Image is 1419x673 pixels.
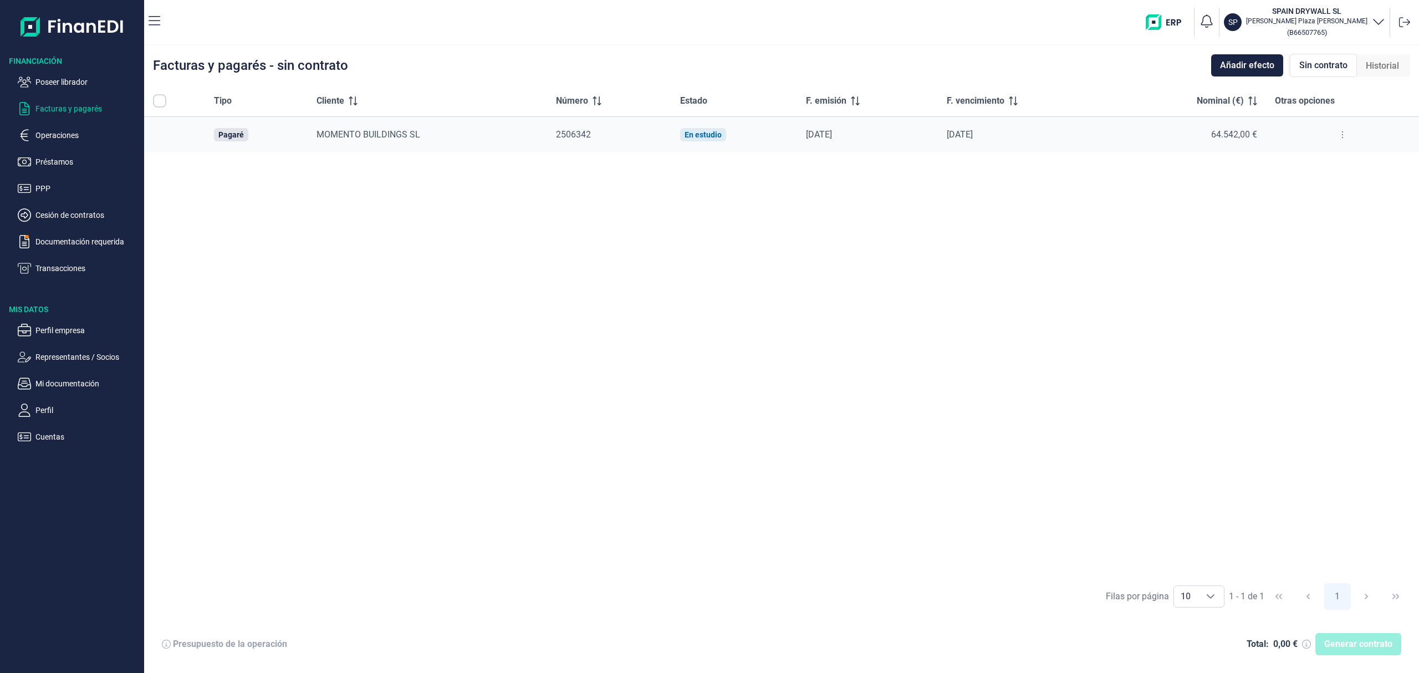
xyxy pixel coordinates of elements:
[18,404,140,417] button: Perfil
[35,75,140,89] p: Poseer librador
[1353,583,1380,610] button: Next Page
[1197,94,1244,108] span: Nominal (€)
[1197,586,1224,607] div: Choose
[556,94,588,108] span: Número
[1299,59,1347,72] span: Sin contrato
[1273,639,1298,650] div: 0,00 €
[18,182,140,195] button: PPP
[35,102,140,115] p: Facturas y pagarés
[556,129,591,140] span: 2506342
[18,324,140,337] button: Perfil empresa
[153,94,166,108] div: All items unselected
[1247,639,1269,650] div: Total:
[35,377,140,390] p: Mi documentación
[1295,583,1321,610] button: Previous Page
[1275,94,1335,108] span: Otras opciones
[35,350,140,364] p: Representantes / Socios
[806,129,929,140] div: [DATE]
[1265,583,1292,610] button: First Page
[18,155,140,169] button: Préstamos
[1228,17,1238,28] p: SP
[18,430,140,443] button: Cuentas
[1287,28,1327,37] small: Copiar cif
[947,94,1004,108] span: F. vencimiento
[35,324,140,337] p: Perfil empresa
[21,9,124,44] img: Logo de aplicación
[1106,590,1169,603] div: Filas por página
[317,94,344,108] span: Cliente
[1366,59,1399,73] span: Historial
[1211,129,1257,140] span: 64.542,00 €
[35,155,140,169] p: Préstamos
[35,129,140,142] p: Operaciones
[1246,17,1367,26] p: [PERSON_NAME] Plaza [PERSON_NAME]
[35,404,140,417] p: Perfil
[680,94,707,108] span: Estado
[35,235,140,248] p: Documentación requerida
[1382,583,1409,610] button: Last Page
[1211,54,1283,77] button: Añadir efecto
[1146,14,1190,30] img: erp
[35,182,140,195] p: PPP
[1224,6,1385,39] button: SPSPAIN DRYWALL SL[PERSON_NAME] Plaza [PERSON_NAME](B66507765)
[1290,54,1357,77] div: Sin contrato
[35,430,140,443] p: Cuentas
[18,102,140,115] button: Facturas y pagarés
[1246,6,1367,17] h3: SPAIN DRYWALL SL
[153,59,348,72] div: Facturas y pagarés - sin contrato
[218,130,244,139] div: Pagaré
[173,639,287,650] div: Presupuesto de la operación
[18,262,140,275] button: Transacciones
[18,208,140,222] button: Cesión de contratos
[35,262,140,275] p: Transacciones
[806,94,846,108] span: F. emisión
[18,350,140,364] button: Representantes / Socios
[1174,586,1197,607] span: 10
[18,235,140,248] button: Documentación requerida
[685,130,722,139] div: En estudio
[1229,592,1264,601] span: 1 - 1 de 1
[18,75,140,89] button: Poseer librador
[18,129,140,142] button: Operaciones
[317,129,420,140] span: MOMENTO BUILDINGS SL
[18,377,140,390] button: Mi documentación
[947,129,1104,140] div: [DATE]
[1220,59,1274,72] span: Añadir efecto
[214,94,232,108] span: Tipo
[35,208,140,222] p: Cesión de contratos
[1357,55,1408,77] div: Historial
[1324,583,1351,610] button: Page 1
